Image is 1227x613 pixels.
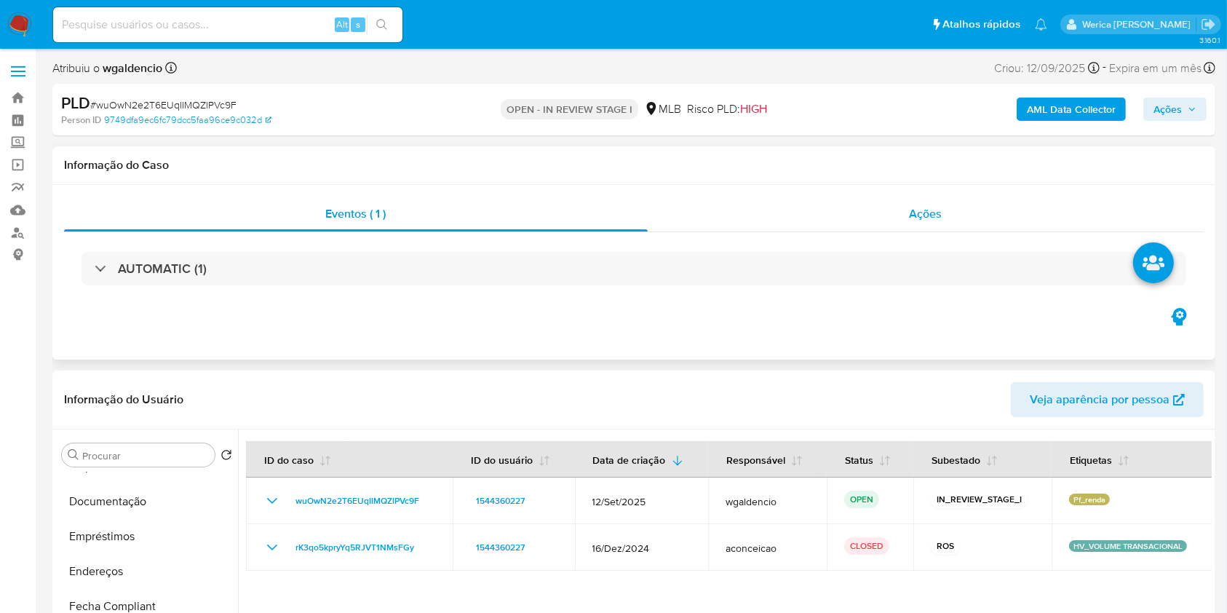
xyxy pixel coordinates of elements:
[1035,18,1047,31] a: Notificações
[1201,17,1216,32] a: Sair
[1027,98,1116,121] b: AML Data Collector
[61,91,90,114] b: PLD
[56,519,238,554] button: Empréstimos
[104,114,271,127] a: 9749dfa9ec6fc79dcc5faa96ce9c032d
[52,60,162,76] span: Atribuiu o
[82,449,209,462] input: Procurar
[221,449,232,465] button: Retornar ao pedido padrão
[64,158,1204,173] h1: Informação do Caso
[1153,98,1182,121] span: Ações
[1011,382,1204,417] button: Veja aparência por pessoa
[740,100,767,117] span: HIGH
[118,261,207,277] h3: AUTOMATIC (1)
[336,17,348,31] span: Alt
[356,17,360,31] span: s
[644,101,681,117] div: MLB
[1082,17,1196,31] p: werica.jgaldencio@mercadolivre.com
[687,101,767,117] span: Risco PLD:
[942,17,1020,32] span: Atalhos rápidos
[1109,60,1202,76] span: Expira em um mês
[68,449,79,461] button: Procurar
[56,554,238,589] button: Endereços
[82,252,1186,285] div: AUTOMATIC (1)
[1143,98,1207,121] button: Ações
[1017,98,1126,121] button: AML Data Collector
[90,98,237,112] span: # wuOwN2e2T6EUqIIMQZlPVc9F
[100,60,162,76] b: wgaldencio
[910,205,942,222] span: Ações
[367,15,397,35] button: search-icon
[994,58,1100,78] div: Criou: 12/09/2025
[501,99,638,119] p: OPEN - IN REVIEW STAGE I
[56,484,238,519] button: Documentação
[61,114,101,127] b: Person ID
[1030,382,1170,417] span: Veja aparência por pessoa
[64,392,183,407] h1: Informação do Usuário
[53,15,402,34] input: Pesquise usuários ou casos...
[326,205,386,222] span: Eventos ( 1 )
[1103,58,1106,78] span: -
